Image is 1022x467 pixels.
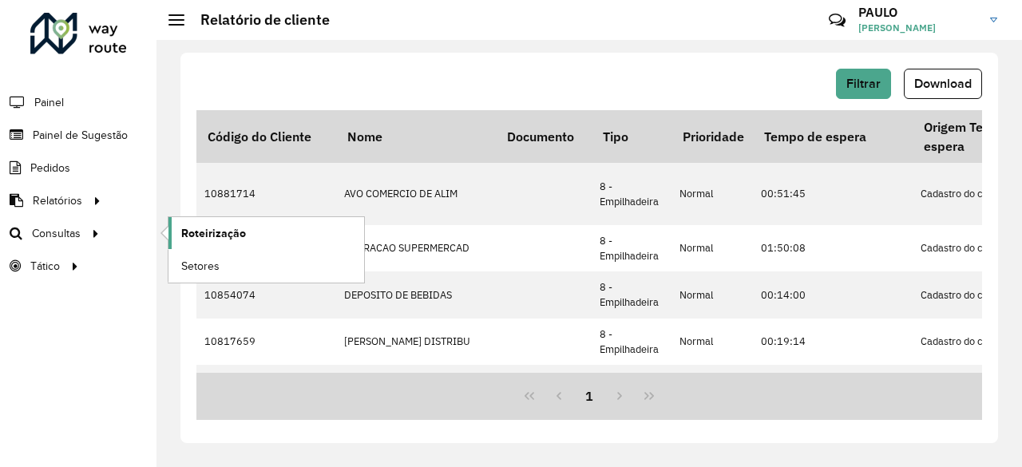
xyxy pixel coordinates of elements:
td: 8 - Empilhadeira [592,365,671,442]
a: Setores [168,250,364,282]
td: 01:50:08 [753,225,913,271]
td: 8 - Empilhadeira [592,163,671,225]
button: 1 [574,381,604,411]
td: 8 - Empilhadeira [592,271,671,318]
td: 00:14:00 [753,271,913,318]
span: Pedidos [30,160,70,176]
span: Tático [30,258,60,275]
td: MAITAN COMERCIO DE B [336,365,496,442]
th: Código do Cliente [196,110,336,163]
button: Filtrar [836,69,891,99]
td: Normal [671,163,759,225]
span: Filtrar [846,77,881,90]
td: Normal [671,365,759,442]
span: Painel [34,94,64,111]
h3: PAULO [858,5,978,20]
td: 10817659 [196,319,336,365]
td: DEPOSITO DE BEBIDAS [336,271,496,318]
th: Tipo [592,110,671,163]
td: BARRACAO SUPERMERCAD [336,225,496,271]
td: 10881714 [196,163,336,225]
span: Painel de Sugestão [33,127,128,144]
span: Relatórios [33,192,82,209]
span: Consultas [32,225,81,242]
th: Nome [336,110,496,163]
td: 00:51:45 [753,163,913,225]
span: Setores [181,258,220,275]
td: Normal [671,225,759,271]
span: Roteirização [181,225,246,242]
th: Tempo de espera [753,110,913,163]
td: 8 - Empilhadeira [592,225,671,271]
td: [PERSON_NAME] DISTRIBU [336,319,496,365]
td: 10854074 [196,271,336,318]
h2: Relatório de cliente [184,11,330,29]
td: 00:19:14 [753,319,913,365]
th: Prioridade [671,110,759,163]
td: 00:20:47 [753,365,913,442]
span: Download [914,77,972,90]
td: AVO COMERCIO DE ALIM [336,163,496,225]
a: Contato Rápido [820,3,854,38]
td: Normal [671,271,759,318]
td: 10816215 [196,365,336,442]
a: Roteirização [168,217,364,249]
td: 8 - Empilhadeira [592,319,671,365]
td: Normal [671,319,759,365]
span: [PERSON_NAME] [858,21,978,35]
button: Download [904,69,982,99]
th: Documento [496,110,592,163]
